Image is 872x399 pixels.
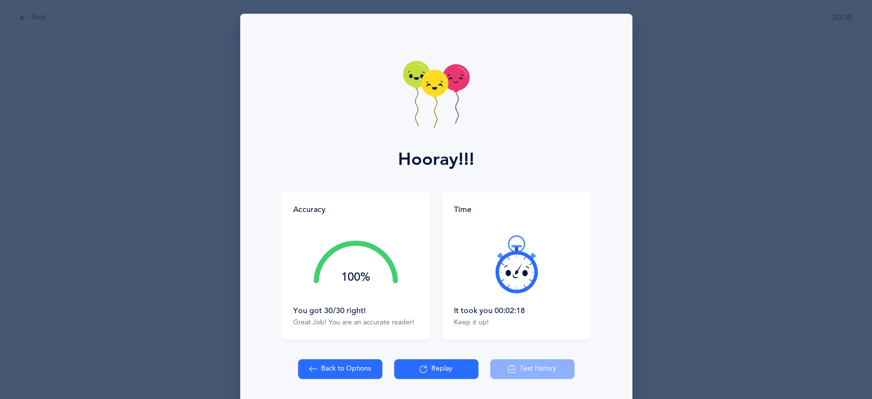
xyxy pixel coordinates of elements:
[454,305,579,316] div: It took you 00:02:18
[293,204,325,215] div: Accuracy
[398,146,474,173] div: Hooray!!!
[454,204,579,215] div: Time
[293,305,419,316] div: You got 30/30 right!
[298,359,382,379] button: Back to Options
[293,318,419,328] div: Great Job! You are an accurate reader!
[454,318,579,328] div: Keep it up!
[314,271,398,283] div: 100%
[394,359,478,379] button: Replay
